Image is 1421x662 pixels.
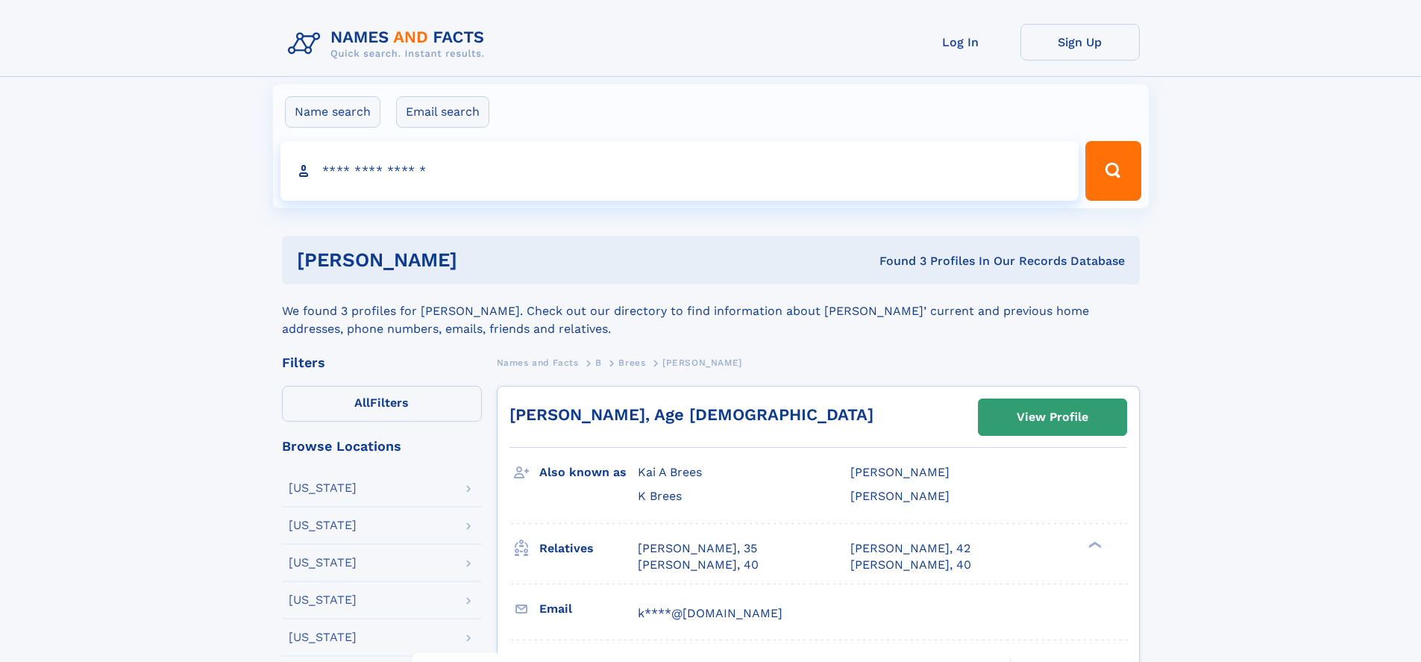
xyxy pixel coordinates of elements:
[539,460,638,485] h3: Also known as
[638,489,682,503] span: K Brees
[638,465,702,479] span: Kai A Brees
[354,396,370,410] span: All
[539,536,638,561] h3: Relatives
[289,631,357,643] div: [US_STATE]
[850,557,971,573] a: [PERSON_NAME], 40
[282,440,482,453] div: Browse Locations
[638,540,757,557] a: [PERSON_NAME], 35
[595,353,602,372] a: B
[289,557,357,569] div: [US_STATE]
[282,356,482,369] div: Filters
[638,557,759,573] a: [PERSON_NAME], 40
[285,96,380,128] label: Name search
[289,594,357,606] div: [US_STATE]
[1085,141,1141,201] button: Search Button
[595,357,602,368] span: B
[901,24,1020,60] a: Log In
[396,96,489,128] label: Email search
[1020,24,1140,60] a: Sign Up
[282,24,497,64] img: Logo Names and Facts
[850,465,950,479] span: [PERSON_NAME]
[509,405,873,424] a: [PERSON_NAME], Age [DEMOGRAPHIC_DATA]
[1085,540,1102,549] div: ❯
[618,353,645,372] a: Brees
[539,596,638,622] h3: Email
[1017,400,1088,434] div: View Profile
[280,141,1079,201] input: search input
[850,489,950,503] span: [PERSON_NAME]
[662,357,742,368] span: [PERSON_NAME]
[979,399,1126,435] a: View Profile
[497,353,579,372] a: Names and Facts
[668,253,1125,269] div: Found 3 Profiles In Our Records Database
[850,540,970,557] a: [PERSON_NAME], 42
[289,482,357,494] div: [US_STATE]
[289,519,357,531] div: [US_STATE]
[297,251,668,269] h1: [PERSON_NAME]
[282,284,1140,338] div: We found 3 profiles for [PERSON_NAME]. Check out our directory to find information about [PERSON_...
[282,386,482,422] label: Filters
[618,357,645,368] span: Brees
